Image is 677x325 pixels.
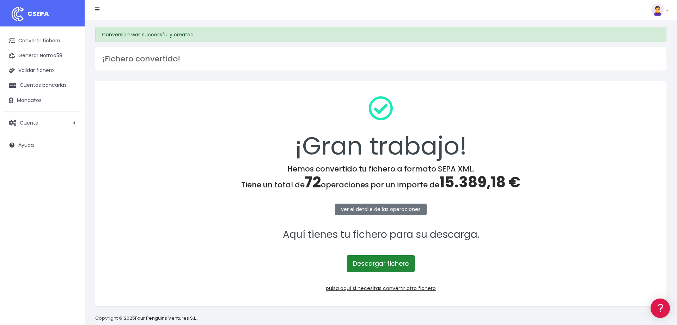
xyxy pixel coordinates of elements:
[9,5,26,23] img: logo
[104,227,657,243] p: Aquí tienes tu fichero para su descarga.
[104,164,657,191] h4: Hemos convertido tu fichero a formato SEPA XML. Tiene un total de operaciones por un importe de
[7,111,134,122] a: Videotutoriales
[7,89,134,100] a: Formatos
[7,189,134,201] button: Contáctanos
[7,60,134,71] a: Información general
[7,122,134,133] a: Perfiles de empresas
[326,285,436,292] a: pulsa aquí si necesitas convertir otro fichero
[95,27,666,42] div: Conversion was successfully created.
[7,140,134,147] div: Facturación
[7,169,134,176] div: Programadores
[335,204,427,215] a: ver el detalle de las operaciones
[95,315,198,322] p: Copyright © 2025 .
[4,48,81,63] a: Generar Norma58
[4,34,81,48] a: Convertir fichero
[7,100,134,111] a: Problemas habituales
[7,49,134,56] div: Información general
[102,54,659,64] h3: ¡Fichero convertido!
[347,255,415,272] a: Descargar fichero
[651,4,664,16] img: profile
[18,142,34,149] span: Ayuda
[104,90,657,164] div: ¡Gran trabajo!
[20,119,38,126] span: Cuenta
[28,9,49,18] span: CSEPA
[439,172,520,193] span: 15.389,18 €
[305,172,321,193] span: 72
[135,315,197,321] a: Four Penguins Ventures S.L.
[4,115,81,130] a: Cuenta
[4,78,81,93] a: Cuentas bancarias
[4,63,81,78] a: Validar fichero
[7,151,134,162] a: General
[7,78,134,85] div: Convertir ficheros
[7,180,134,191] a: API
[97,203,136,210] a: POWERED BY ENCHANT
[4,93,81,108] a: Mandatos
[4,138,81,152] a: Ayuda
